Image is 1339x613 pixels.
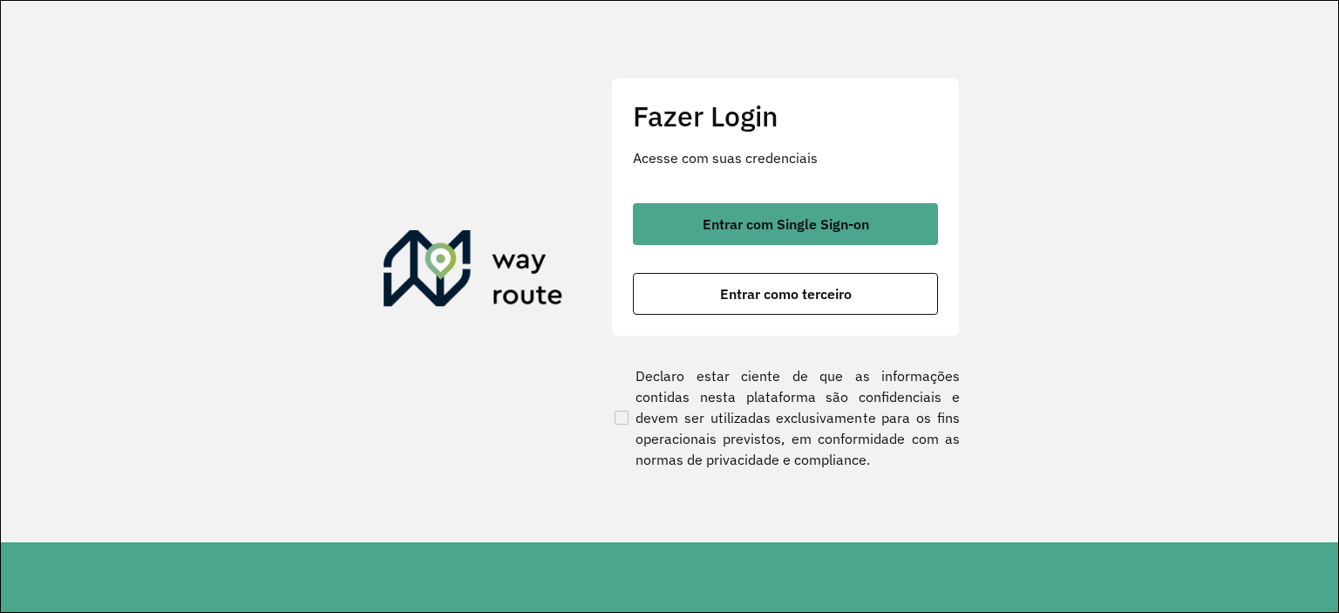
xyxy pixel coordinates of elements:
label: Declaro estar ciente de que as informações contidas nesta plataforma são confidenciais e devem se... [611,365,960,470]
button: button [633,273,938,315]
span: Entrar com Single Sign-on [703,217,869,231]
button: button [633,203,938,245]
img: Roteirizador AmbevTech [384,230,563,314]
span: Entrar como terceiro [720,287,852,301]
p: Acesse com suas credenciais [633,147,938,168]
h2: Fazer Login [633,99,938,133]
